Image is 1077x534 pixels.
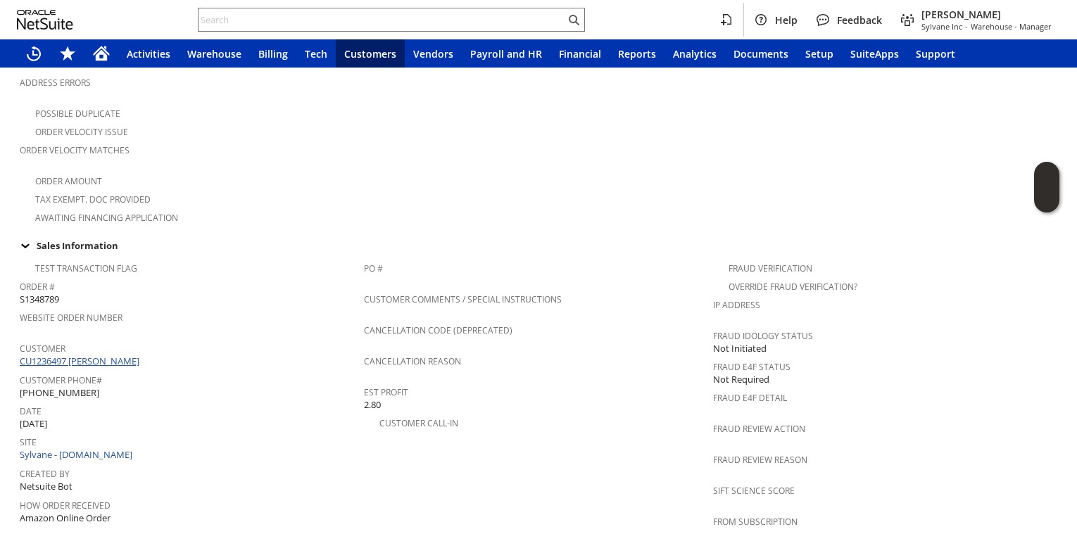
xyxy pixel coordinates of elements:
[618,47,656,61] span: Reports
[1034,162,1059,212] iframe: Click here to launch Oracle Guided Learning Help Panel
[921,8,1052,21] span: [PERSON_NAME]
[713,485,795,497] a: Sift Science Score
[364,386,408,398] a: Est Profit
[364,324,512,336] a: Cancellation Code (deprecated)
[20,312,122,324] a: Website Order Number
[344,47,396,61] span: Customers
[35,126,128,138] a: Order Velocity Issue
[14,236,1057,255] div: Sales Information
[971,21,1052,32] span: Warehouse - Manager
[20,293,59,306] span: S1348789
[733,47,788,61] span: Documents
[20,480,73,493] span: Netsuite Bot
[35,193,151,205] a: Tax Exempt. Doc Provided
[20,374,102,386] a: Customer Phone#
[17,10,73,30] svg: logo
[405,39,462,68] a: Vendors
[837,13,882,27] span: Feedback
[713,392,787,404] a: Fraud E4F Detail
[965,21,968,32] span: -
[118,39,179,68] a: Activities
[665,39,725,68] a: Analytics
[610,39,665,68] a: Reports
[20,468,70,480] a: Created By
[1034,188,1059,213] span: Oracle Guided Learning Widget. To move around, please hold and drag
[296,39,336,68] a: Tech
[729,262,812,274] a: Fraud Verification
[916,47,955,61] span: Support
[20,355,143,367] a: CU1236497 [PERSON_NAME]
[179,39,250,68] a: Warehouse
[20,405,42,417] a: Date
[805,47,833,61] span: Setup
[364,293,562,305] a: Customer Comments / Special Instructions
[14,236,1063,255] td: Sales Information
[20,448,136,461] a: Sylvane - [DOMAIN_NAME]
[729,281,857,293] a: Override Fraud Verification?
[93,45,110,62] svg: Home
[713,373,769,386] span: Not Required
[336,39,405,68] a: Customers
[20,436,37,448] a: Site
[84,39,118,68] a: Home
[35,175,102,187] a: Order Amount
[713,361,791,373] a: Fraud E4F Status
[17,39,51,68] a: Recent Records
[364,355,461,367] a: Cancellation Reason
[713,299,760,311] a: IP Address
[20,500,111,511] a: How Order Received
[25,45,42,62] svg: Recent Records
[20,417,47,431] span: [DATE]
[797,39,842,68] a: Setup
[850,47,899,61] span: SuiteApps
[559,47,601,61] span: Financial
[713,423,805,435] a: Fraud Review Action
[413,47,453,61] span: Vendors
[187,47,241,61] span: Warehouse
[364,262,383,274] a: PO #
[20,144,130,156] a: Order Velocity Matches
[20,77,91,89] a: Address Errors
[364,398,381,412] span: 2.80
[713,516,798,528] a: From Subscription
[921,21,962,32] span: Sylvane Inc
[550,39,610,68] a: Financial
[35,212,178,224] a: Awaiting Financing Application
[20,281,55,293] a: Order #
[470,47,542,61] span: Payroll and HR
[20,386,99,400] span: [PHONE_NUMBER]
[775,13,798,27] span: Help
[907,39,964,68] a: Support
[305,47,327,61] span: Tech
[565,11,582,28] svg: Search
[725,39,797,68] a: Documents
[258,47,288,61] span: Billing
[35,262,137,274] a: Test Transaction Flag
[713,330,813,342] a: Fraud Idology Status
[842,39,907,68] a: SuiteApps
[379,417,458,429] a: Customer Call-in
[250,39,296,68] a: Billing
[673,47,717,61] span: Analytics
[35,108,120,120] a: Possible Duplicate
[20,511,111,525] span: Amazon Online Order
[462,39,550,68] a: Payroll and HR
[51,39,84,68] div: Shortcuts
[20,343,65,355] a: Customer
[127,47,170,61] span: Activities
[713,454,807,466] a: Fraud Review Reason
[199,11,565,28] input: Search
[59,45,76,62] svg: Shortcuts
[713,342,767,355] span: Not Initiated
